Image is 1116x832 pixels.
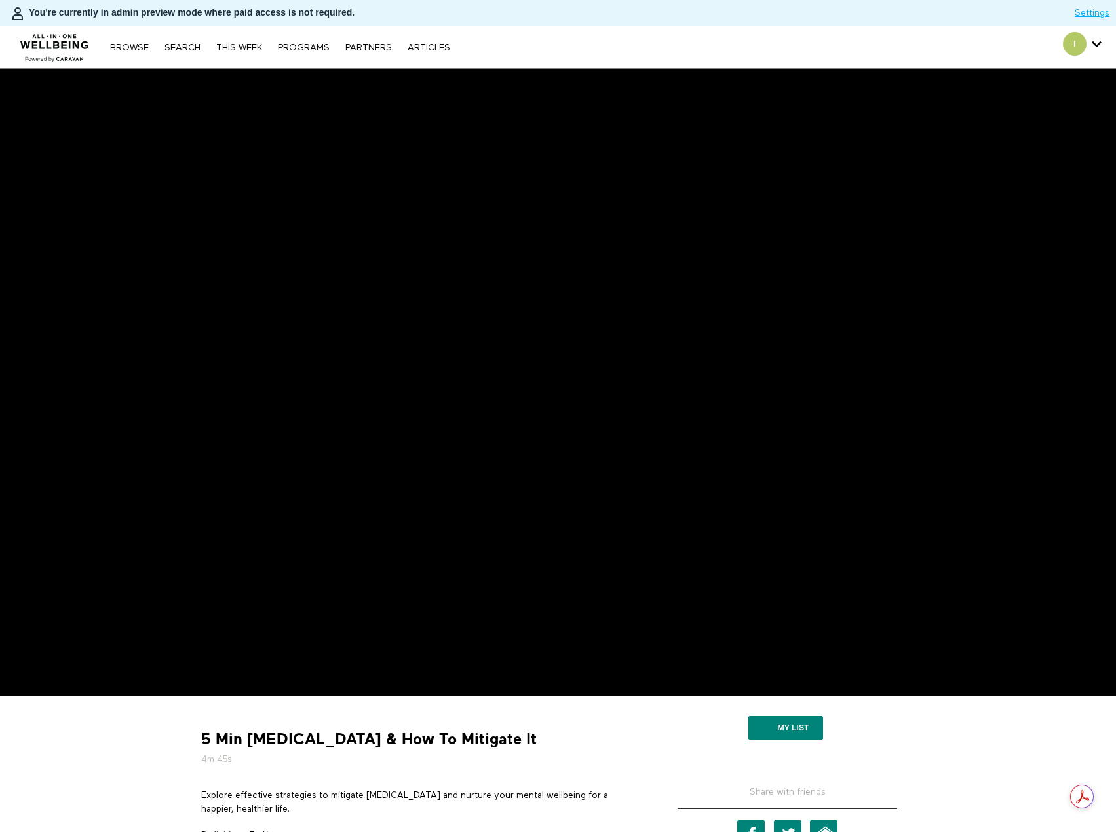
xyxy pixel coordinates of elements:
h5: Share with friends [678,785,897,809]
h5: 4m 45s [201,753,640,766]
img: person-bdfc0eaa9744423c596e6e1c01710c89950b1dff7c83b5d61d716cfd8139584f.svg [10,6,26,22]
a: Browse [104,43,155,52]
p: Explore effective strategies to mitigate [MEDICAL_DATA] and nurture your mental wellbeing for a h... [201,789,640,816]
button: My list [748,716,822,740]
a: PROGRAMS [271,43,336,52]
a: ARTICLES [401,43,457,52]
strong: 5 Min [MEDICAL_DATA] & How To Mitigate It [201,729,537,749]
a: Search [158,43,207,52]
nav: Primary [104,41,456,54]
img: CARAVAN [15,24,94,64]
a: PARTNERS [339,43,398,52]
div: Secondary [1053,26,1111,68]
a: THIS WEEK [210,43,269,52]
a: Settings [1075,7,1109,20]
